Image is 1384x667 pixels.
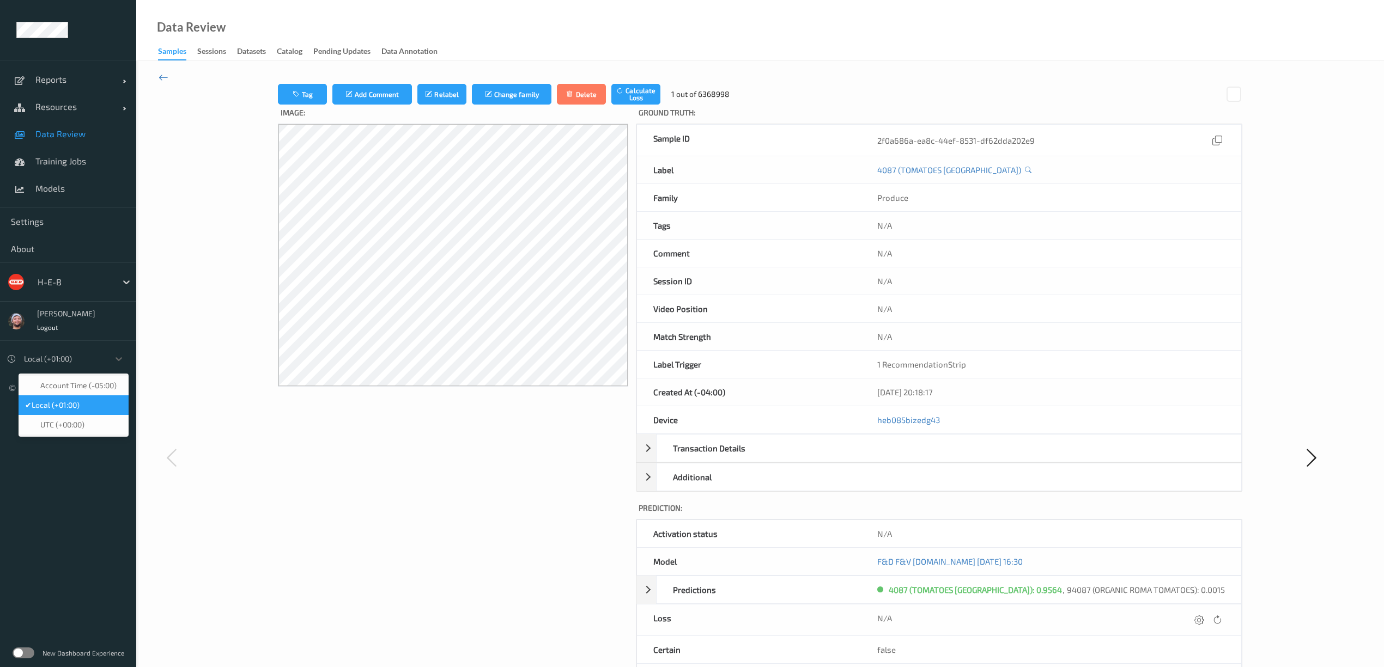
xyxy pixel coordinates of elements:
[278,105,628,124] label: Image:
[313,46,371,59] div: Pending Updates
[1062,584,1067,595] div: ,
[637,548,861,575] div: Model
[313,44,381,59] a: Pending Updates
[861,351,1241,378] div: 1 RecommendationStrip
[611,84,660,105] button: Calculate Loss
[557,84,606,105] button: Delete
[637,212,861,239] div: Tags
[861,295,1241,322] div: N/A
[861,378,1241,406] div: [DATE] 20:18:17
[861,636,1241,663] div: false
[877,556,1023,566] a: F&D F&V [DOMAIN_NAME] [DATE] 16:30
[877,133,1225,148] div: 2f0a686a-ea8c-44ef-8531-df62dda202e9
[158,44,197,60] a: Samples
[637,636,861,663] div: Certain
[637,323,861,350] div: Match Strength
[637,184,861,211] div: Family
[657,435,873,462] div: Transaction Details
[197,44,237,59] a: Sessions
[237,44,277,59] a: Datasets
[671,89,730,100] div: 1 out of 6368998
[158,46,186,60] div: Samples
[861,240,1241,267] div: N/A
[877,613,1225,627] div: N/A
[332,84,412,105] button: Add Comment
[637,295,861,322] div: Video Position
[636,434,1242,462] div: Transaction Details
[637,378,861,406] div: Created At (-04:00)
[277,44,313,59] a: Catalog
[636,463,1242,491] div: Additional
[637,604,861,635] div: Loss
[277,46,302,59] div: Catalog
[657,576,873,603] div: Predictions
[889,584,1062,595] div: 4087 (TOMATOES [GEOGRAPHIC_DATA]): 0.9564
[637,240,861,267] div: Comment
[157,22,226,33] div: Data Review
[637,351,861,378] div: Label Trigger
[636,500,1242,519] label: Prediction:
[197,46,226,59] div: Sessions
[657,463,873,491] div: Additional
[637,406,861,433] div: Device
[636,105,1242,124] label: Ground Truth :
[381,44,448,59] a: Data Annotation
[637,267,861,295] div: Session ID
[861,323,1241,350] div: N/A
[237,46,266,59] div: Datasets
[861,267,1241,295] div: N/A
[1067,584,1225,595] div: 94087 (ORGANIC ROMA TOMATOES): 0.0015
[637,125,861,156] div: Sample ID
[278,84,327,105] button: Tag
[381,46,438,59] div: Data Annotation
[877,164,1021,175] a: 4087 (TOMATOES [GEOGRAPHIC_DATA])
[637,156,861,183] div: Label
[637,520,861,547] div: Activation status
[636,576,1242,604] div: Predictions4087 (TOMATOES [GEOGRAPHIC_DATA]): 0.9564,94087 (ORGANIC ROMA TOMATOES): 0.0015
[472,84,551,105] button: Change family
[861,520,1241,547] div: N/A
[877,192,1225,203] div: Produce
[861,212,1241,239] div: N/A
[417,84,466,105] button: Relabel
[877,415,940,425] a: heb085bizedg43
